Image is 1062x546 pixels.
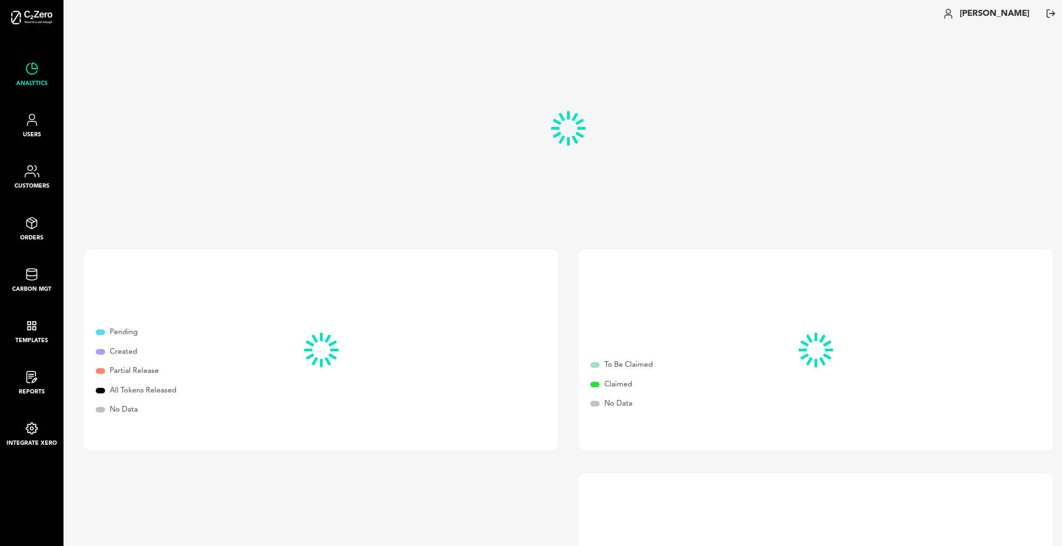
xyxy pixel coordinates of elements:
[110,385,177,397] p: All Tokens Released
[16,63,48,88] a: Analytics
[944,9,953,19] img: user icon
[23,114,41,126] img: analytics-icon
[110,346,137,358] p: Created
[12,285,51,294] span: Carbon Mgt
[110,365,159,378] p: Partial Release
[7,422,57,434] img: integration-icon
[604,398,632,410] p: No Data
[16,63,48,75] img: analytics-icon
[19,371,45,397] a: Reports
[25,371,39,383] img: reports-icon
[16,79,48,88] span: Analytics
[604,379,632,391] p: Claimed
[960,7,1029,21] span: [PERSON_NAME]
[23,114,41,140] a: Users
[604,359,653,371] p: To Be Claimed
[19,388,45,397] span: Reports
[11,11,53,24] img: logo
[7,439,57,448] span: Integrate Xero
[20,217,43,243] a: Orders
[23,131,41,140] span: Users
[20,234,43,243] span: Orders
[25,320,39,332] img: templates-icon
[12,268,51,280] img: analytics-icon
[110,327,138,339] p: Pending
[15,320,48,345] a: Templates
[110,404,138,416] p: No Data
[7,422,57,448] a: Integrate Xero
[14,182,50,191] span: Customers
[12,268,51,294] a: Carbon Mgt
[15,336,48,345] span: Templates
[14,165,50,177] img: analytics-icon
[14,165,50,191] a: Customers
[20,217,43,229] img: analytics-icon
